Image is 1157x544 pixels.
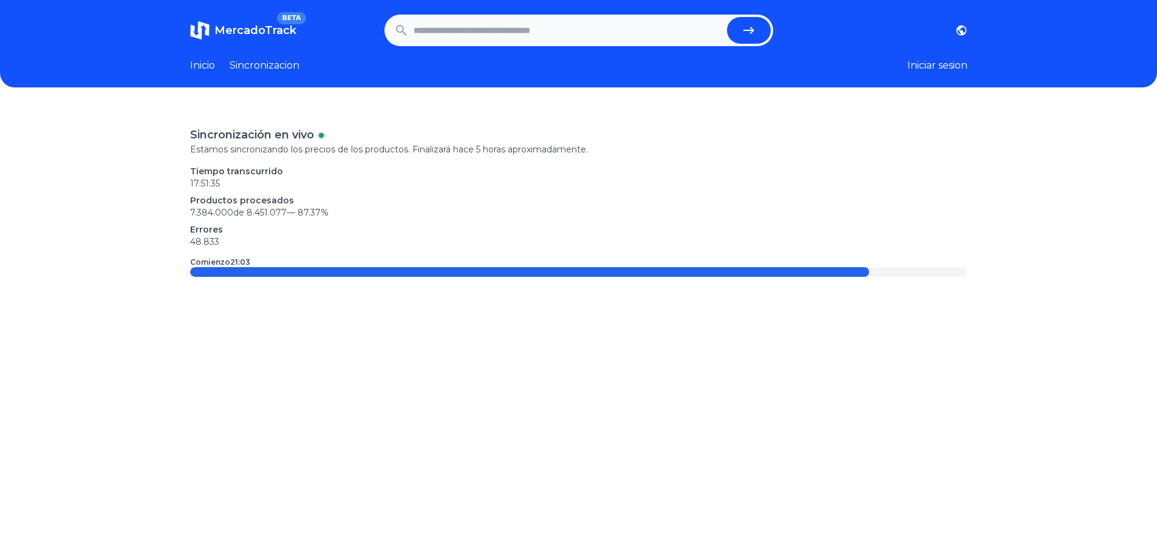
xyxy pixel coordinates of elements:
[907,58,968,73] button: Iniciar sesion
[190,21,210,40] img: MercadoTrack
[277,12,305,24] span: BETA
[230,257,250,267] time: 21:03
[190,165,968,177] p: Tiempo transcurrido
[190,58,215,73] a: Inicio
[214,24,296,37] span: MercadoTrack
[190,21,296,40] a: MercadoTrackBETA
[190,126,314,143] p: Sincronización en vivo
[230,58,299,73] a: Sincronizacion
[190,194,968,206] p: Productos procesados
[190,223,968,236] p: Errores
[190,143,968,155] p: Estamos sincronizando los precios de los productos. Finalizará hace 5 horas aproximadamente.
[190,178,220,189] time: 17:51:35
[190,236,968,248] p: 48.833
[298,207,329,218] span: 87.37 %
[190,257,250,267] p: Comienzo
[190,206,968,219] p: 7.384.000 de 8.451.077 —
